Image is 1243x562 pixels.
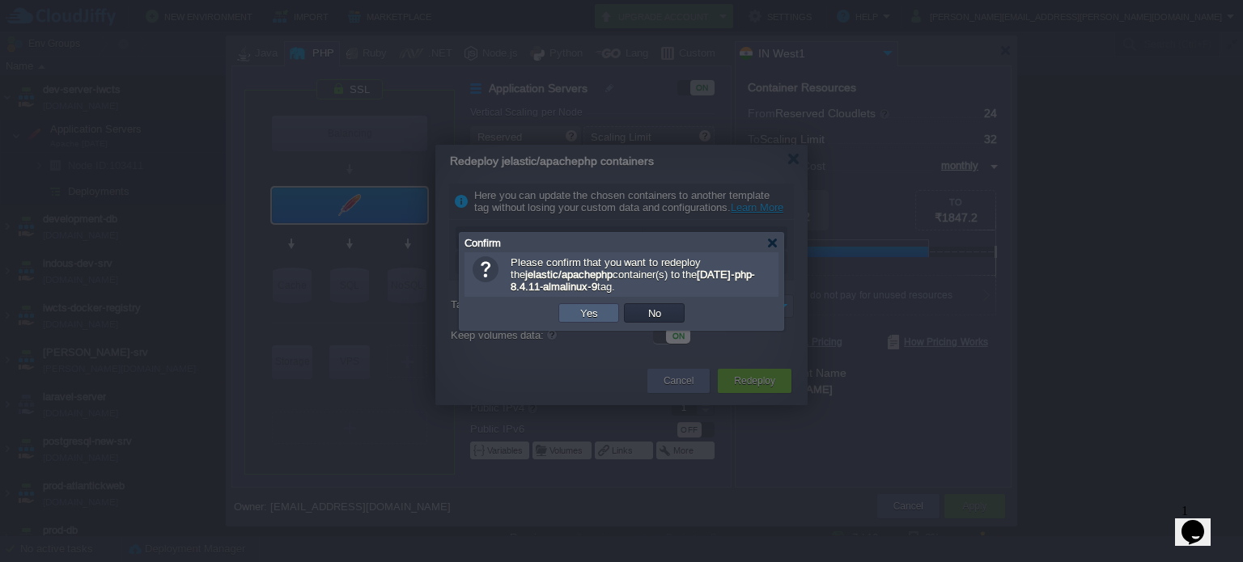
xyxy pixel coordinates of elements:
span: Please confirm that you want to redeploy the container(s) to the tag. [511,256,755,293]
b: jelastic/apachephp [525,268,613,281]
b: [DATE]-php-8.4.11-almalinux-9 [511,268,755,293]
iframe: chat widget [1175,497,1227,546]
span: Confirm [465,237,501,249]
button: No [643,306,666,320]
button: Yes [575,306,603,320]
